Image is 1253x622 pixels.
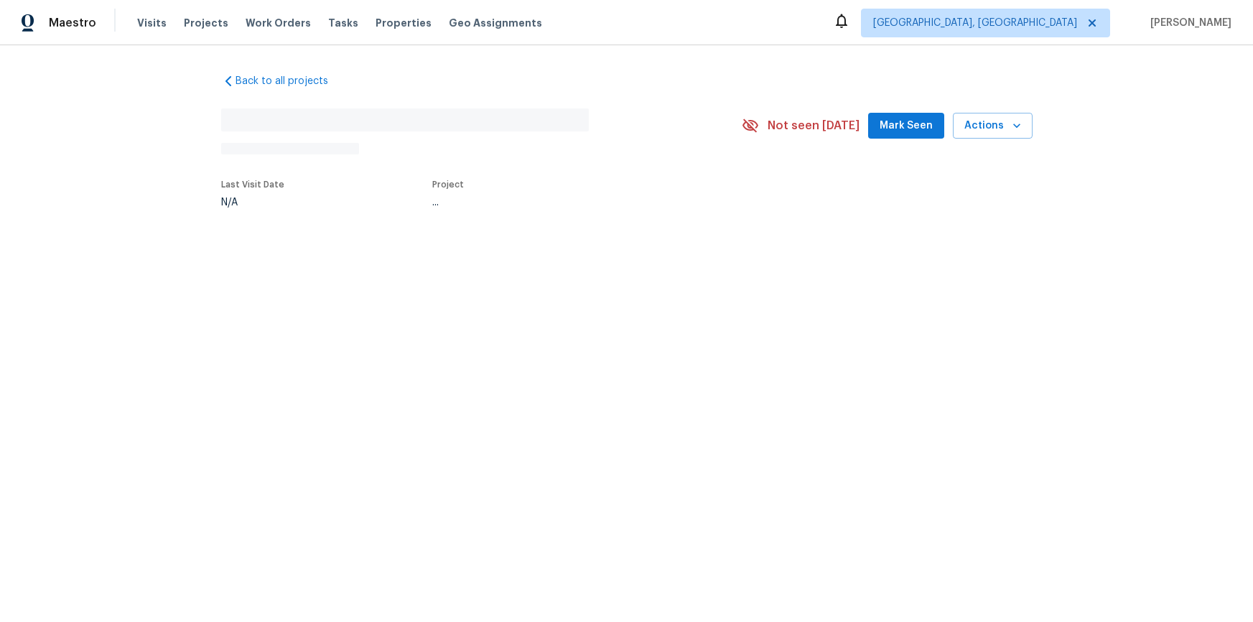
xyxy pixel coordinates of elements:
span: Project [432,180,464,189]
span: Not seen [DATE] [768,119,860,133]
div: N/A [221,198,284,208]
span: Last Visit Date [221,180,284,189]
button: Actions [953,113,1033,139]
span: Work Orders [246,16,311,30]
span: Mark Seen [880,117,933,135]
span: [GEOGRAPHIC_DATA], [GEOGRAPHIC_DATA] [873,16,1077,30]
span: [PERSON_NAME] [1145,16,1231,30]
span: Tasks [328,18,358,28]
span: Geo Assignments [449,16,542,30]
button: Mark Seen [868,113,944,139]
div: ... [432,198,708,208]
span: Visits [137,16,167,30]
span: Maestro [49,16,96,30]
span: Actions [964,117,1021,135]
a: Back to all projects [221,74,359,88]
span: Projects [184,16,228,30]
span: Properties [376,16,432,30]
